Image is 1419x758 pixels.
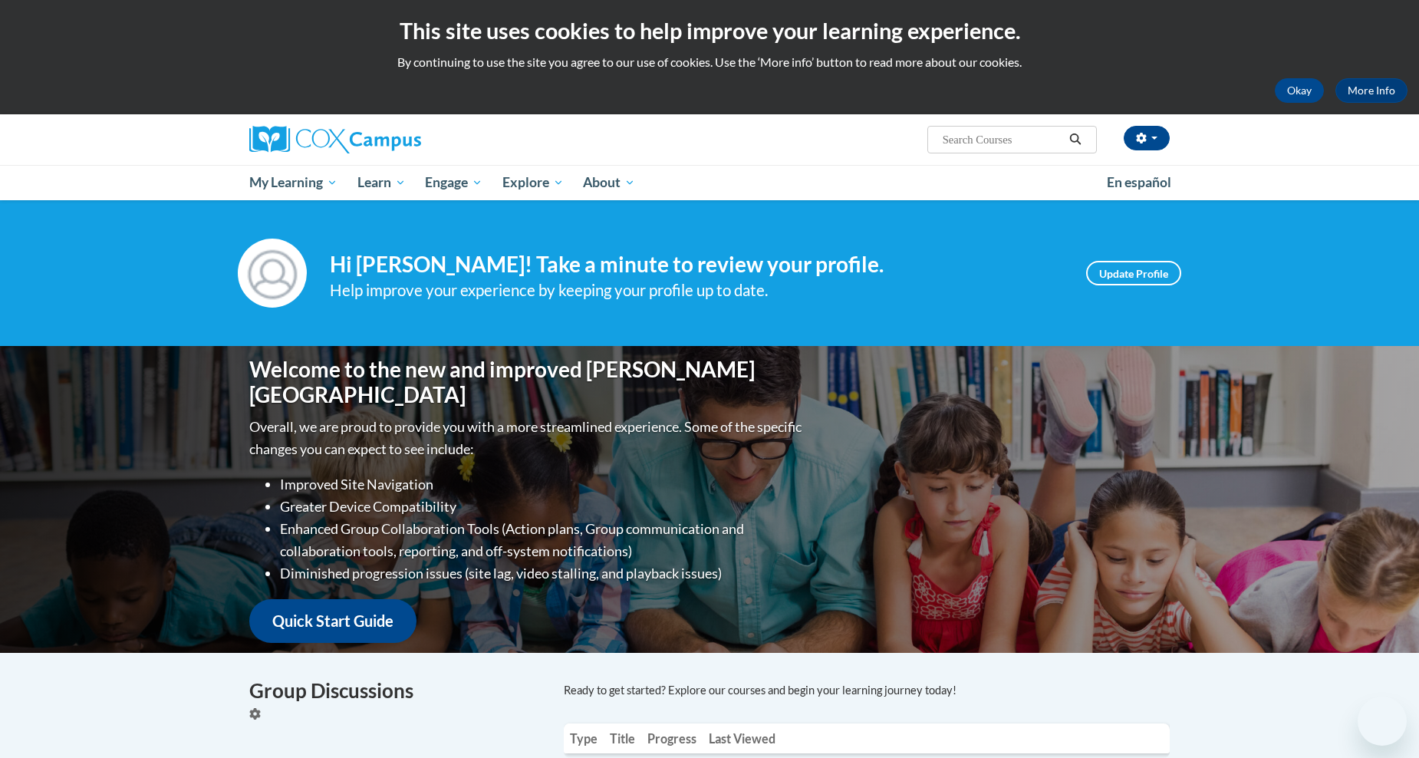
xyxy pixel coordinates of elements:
[492,165,574,200] a: Explore
[249,126,541,153] a: Cox Campus
[415,165,492,200] a: Engage
[226,165,1193,200] div: Main menu
[249,676,541,706] h4: Group Discussions
[1086,261,1181,285] a: Update Profile
[564,723,604,753] th: Type
[941,130,1064,149] input: Search Courses
[641,723,703,753] th: Progress
[502,173,564,192] span: Explore
[280,473,805,496] li: Improved Site Navigation
[249,416,805,460] p: Overall, we are proud to provide you with a more streamlined experience. Some of the specific cha...
[1097,166,1181,199] a: En español
[1124,126,1170,150] button: Account Settings
[239,165,347,200] a: My Learning
[1358,697,1407,746] iframe: Button to launch messaging window
[1107,174,1171,190] span: En español
[574,165,646,200] a: About
[249,599,416,643] a: Quick Start Guide
[280,562,805,585] li: Diminished progression issues (site lag, video stalling, and playback issues)
[249,357,805,408] h1: Welcome to the new and improved [PERSON_NAME][GEOGRAPHIC_DATA]
[703,723,782,753] th: Last Viewed
[280,496,805,518] li: Greater Device Compatibility
[425,173,482,192] span: Engage
[12,54,1407,71] p: By continuing to use the site you agree to our use of cookies. Use the ‘More info’ button to read...
[357,173,406,192] span: Learn
[1064,130,1087,149] button: Search
[238,239,307,308] img: Profile Image
[12,15,1407,46] h2: This site uses cookies to help improve your learning experience.
[249,173,337,192] span: My Learning
[347,165,416,200] a: Learn
[604,723,641,753] th: Title
[330,278,1063,303] div: Help improve your experience by keeping your profile up to date.
[280,518,805,562] li: Enhanced Group Collaboration Tools (Action plans, Group communication and collaboration tools, re...
[249,126,421,153] img: Cox Campus
[1335,78,1407,103] a: More Info
[330,252,1063,278] h4: Hi [PERSON_NAME]! Take a minute to review your profile.
[1275,78,1324,103] button: Okay
[583,173,635,192] span: About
